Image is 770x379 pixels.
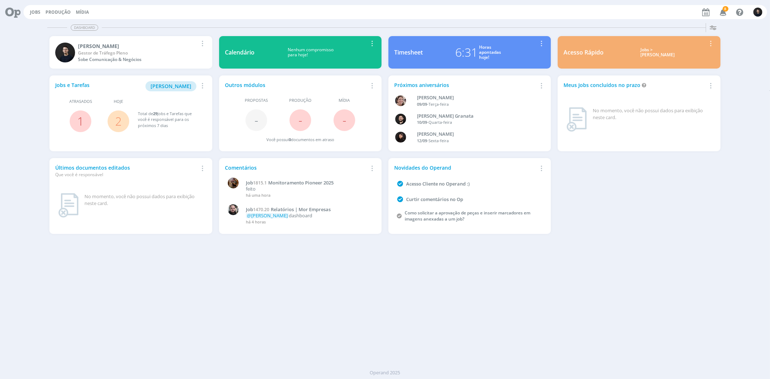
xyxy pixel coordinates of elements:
[78,42,198,50] div: Carlos Nunes
[564,48,604,57] div: Acesso Rápido
[45,9,71,15] a: Produção
[417,101,534,108] div: -
[225,164,367,171] div: Comentários
[151,83,191,90] span: [PERSON_NAME]
[417,101,427,107] span: 09/09
[455,44,478,61] div: 6:31
[115,113,122,129] a: 2
[28,9,43,15] button: Jobs
[271,206,331,213] span: Relatórios | Mor Empresas
[78,50,198,56] div: Gestor de Tráfego Pleno
[255,112,258,128] span: -
[609,47,706,58] div: Jobs > [PERSON_NAME]
[266,137,334,143] div: Você possui documentos em atraso
[753,6,763,18] button: C
[71,25,98,31] span: Dashboard
[429,101,449,107] span: Terça-feira
[253,206,269,213] span: 1470.20
[339,97,350,104] span: Mídia
[429,119,452,125] span: Quarta-feira
[394,48,423,57] div: Timesheet
[245,97,268,104] span: Propostas
[43,9,73,15] button: Produção
[406,180,470,187] a: Acesso Cliente no Operand :)
[268,179,334,186] span: Monitoramento Pioneer 2025
[253,180,267,186] span: 1815.1
[723,6,728,12] span: 8
[246,192,270,198] span: há uma hora
[255,47,367,58] div: Nenhum compromisso para hoje!
[69,99,92,105] span: Atrasados
[78,56,198,63] div: Sobe Comunicação & Negócios
[114,99,123,105] span: Hoje
[405,210,530,222] a: Como solicitar a aprovação de peças e inserir marcadores em imagens anexadas a um job?
[394,81,537,89] div: Próximos aniversários
[138,111,199,129] div: Total de Jobs e Tarefas que você é responsável para os próximos 7 dias
[343,112,346,128] span: -
[247,212,288,219] span: @[PERSON_NAME]
[84,193,203,207] div: No momento, você não possui dados para exibição neste card.
[58,193,79,218] img: dashboard_not_found.png
[145,82,196,89] a: [PERSON_NAME]
[246,207,372,213] a: Job1470.20Relatórios | Mor Empresas
[417,138,427,143] span: 12/09
[153,111,157,116] span: 29
[566,107,587,132] img: dashboard_not_found.png
[30,9,40,15] a: Jobs
[246,213,372,219] p: dashboard
[55,43,75,62] img: C
[417,113,534,120] div: Bruno Corralo Granata
[74,9,91,15] button: Mídia
[76,9,89,15] a: Mídia
[715,6,730,19] button: 8
[55,164,198,178] div: Últimos documentos editados
[299,112,302,128] span: -
[417,131,534,138] div: Luana da Silva de Andrade
[246,186,372,192] p: feito
[753,8,762,17] img: C
[593,107,712,121] div: No momento, você não possui dados para exibição neste card.
[479,45,501,60] div: Horas apontadas hoje!
[417,119,427,125] span: 10/09
[564,81,706,89] div: Meus Jobs concluídos no prazo
[395,114,406,125] img: B
[417,119,534,126] div: -
[406,196,463,202] a: Curtir comentários no Op
[228,178,239,188] img: A
[395,95,406,106] img: A
[429,138,449,143] span: Sexta-feira
[49,36,212,69] a: C[PERSON_NAME]Gestor de Tráfego PlenoSobe Comunicação & Negócios
[289,97,312,104] span: Produção
[246,180,372,186] a: Job1815.1Monitoramento Pioneer 2025
[77,113,84,129] a: 1
[417,138,534,144] div: -
[55,171,198,178] div: Que você é responsável
[417,94,534,101] div: Aline Beatriz Jackisch
[246,219,266,225] span: há 4 horas
[225,48,255,57] div: Calendário
[145,81,196,91] button: [PERSON_NAME]
[225,81,367,89] div: Outros módulos
[55,81,198,91] div: Jobs e Tarefas
[388,36,551,69] a: Timesheet6:31Horasapontadashoje!
[228,204,239,215] img: G
[394,164,537,171] div: Novidades do Operand
[289,137,291,142] span: 0
[395,132,406,143] img: L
